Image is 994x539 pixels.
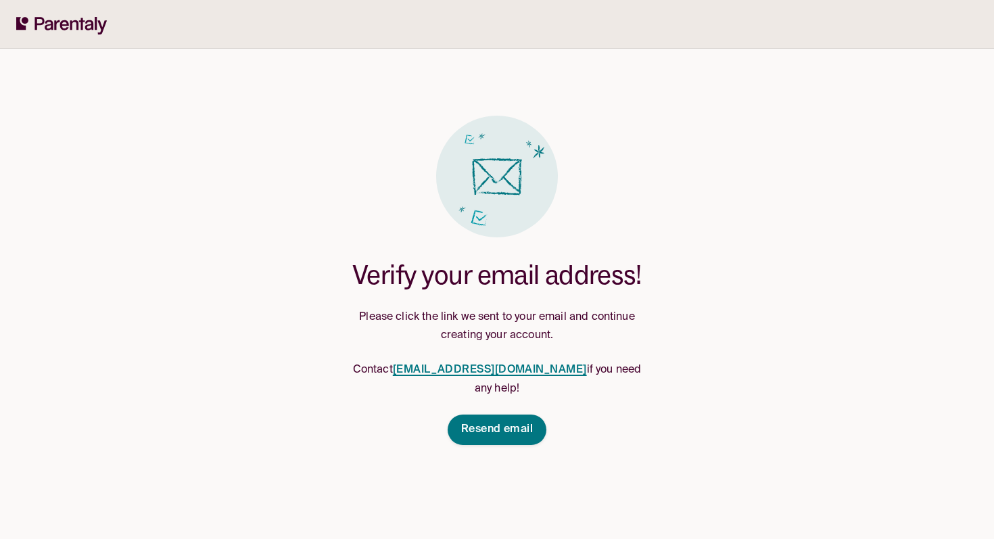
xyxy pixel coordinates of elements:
span: Contact if you need any help! [353,365,642,394]
a: [EMAIL_ADDRESS][DOMAIN_NAME] [393,365,587,375]
span: Resend email [461,423,534,437]
h1: Verify your email address! [352,259,642,292]
button: Resend email [448,415,547,445]
p: Please click the link we sent to your email and continue creating your account. [345,308,649,345]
